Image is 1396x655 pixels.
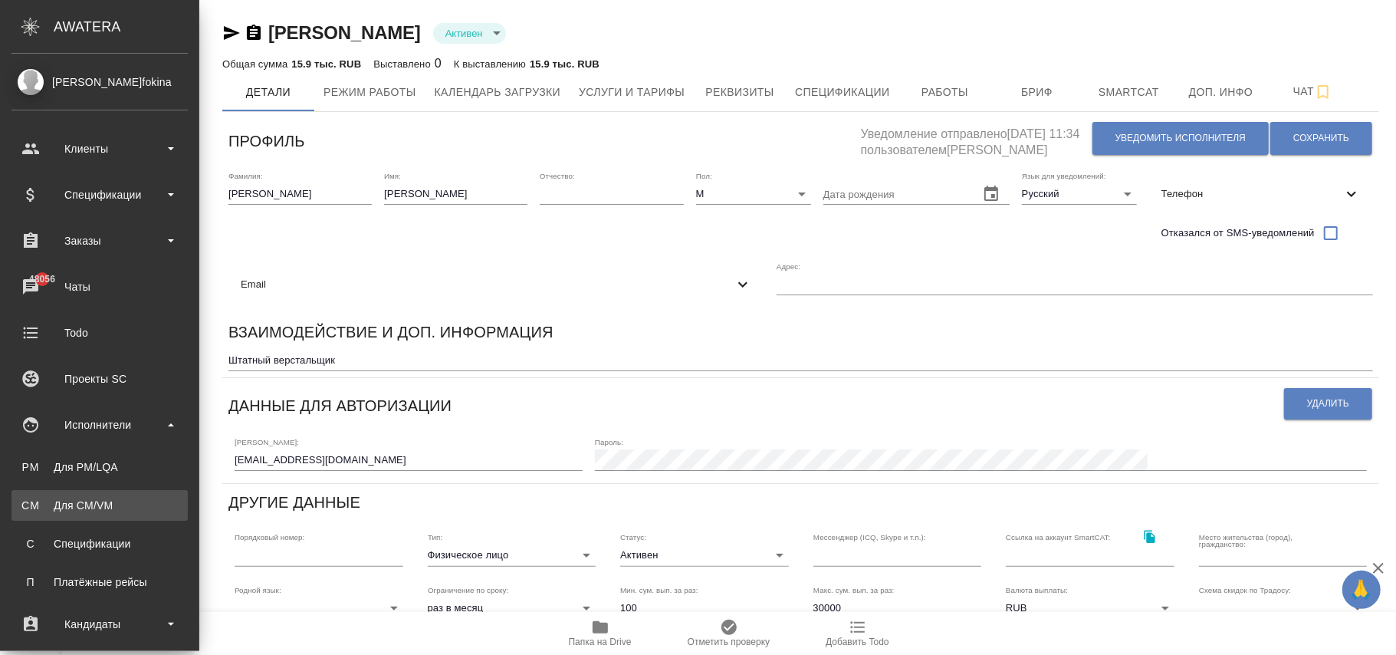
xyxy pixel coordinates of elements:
[795,83,889,102] span: Спецификации
[777,262,800,270] label: Адрес:
[19,459,180,475] div: Для PM/LQA
[441,27,488,40] button: Активен
[1022,172,1106,179] label: Язык для уведомлений:
[228,393,452,418] h6: Данные для авторизации
[1307,397,1349,410] span: Удалить
[1199,534,1325,549] label: Место жительства (город), гражданство:
[665,612,793,655] button: Отметить проверку
[11,452,188,482] a: PMДля PM/LQA
[428,534,442,541] label: Тип:
[228,172,263,179] label: Фамилия:
[11,275,188,298] div: Чаты
[324,83,416,102] span: Режим работы
[595,438,623,446] label: Пароль:
[536,612,665,655] button: Папка на Drive
[696,172,712,179] label: Пол:
[235,438,299,446] label: [PERSON_NAME]:
[232,83,305,102] span: Детали
[11,413,188,436] div: Исполнители
[861,118,1092,159] h5: Уведомление отправлено [DATE] 11:34 пользователем [PERSON_NAME]
[1092,122,1269,155] button: Уведомить исполнителя
[454,58,530,70] p: К выставлению
[793,612,922,655] button: Добавить Todo
[620,586,698,594] label: Мин. сум. вып. за раз:
[813,586,895,594] label: Макс. сум. вып. за раз:
[228,490,360,515] h6: Другие данные
[235,586,281,594] label: Родной язык:
[1022,183,1137,205] div: Русский
[1006,586,1068,594] label: Валюта выплаты:
[1006,534,1111,541] label: Ссылка на аккаунт SmartCAT:
[268,22,421,43] a: [PERSON_NAME]
[1348,574,1375,606] span: 🙏
[1342,571,1381,609] button: 🙏
[428,597,596,619] div: раз в месяц
[11,367,188,390] div: Проекты SC
[688,637,770,647] span: Отметить проверку
[241,277,734,292] span: Email
[620,545,789,566] div: Активен
[1161,225,1315,241] span: Отказался от SMS-уведомлений
[11,321,188,344] div: Todo
[4,268,195,306] a: 48056Чаты
[373,54,442,73] div: 0
[435,83,561,102] span: Календарь загрузки
[373,58,435,70] p: Выставлено
[11,183,188,206] div: Спецификации
[11,567,188,597] a: ППлатёжные рейсы
[428,545,596,566] div: Физическое лицо
[1000,83,1074,102] span: Бриф
[620,534,646,541] label: Статус:
[428,586,508,594] label: Ограничение по сроку:
[908,83,982,102] span: Работы
[228,354,1373,366] textarea: Штатный верстальщик
[19,536,180,551] div: Спецификации
[11,229,188,252] div: Заказы
[228,320,553,344] h6: Взаимодействие и доп. информация
[826,637,889,647] span: Добавить Todo
[530,58,599,70] p: 15.9 тыс. RUB
[1184,83,1258,102] span: Доп. инфо
[384,172,401,179] label: Имя:
[11,74,188,91] div: [PERSON_NAME]fokina
[1199,586,1291,594] label: Схема скидок по Традосу:
[228,129,305,153] h6: Профиль
[1276,82,1350,101] span: Чат
[228,268,764,301] div: Email
[235,534,304,541] label: Порядковый номер:
[291,58,361,70] p: 15.9 тыс. RUB
[4,360,195,398] a: Проекты SC
[569,637,632,647] span: Папка на Drive
[1135,521,1166,552] button: Скопировать ссылку
[813,534,926,541] label: Мессенджер (ICQ, Skype и т.п.):
[245,24,263,42] button: Скопировать ссылку
[1006,597,1174,619] div: RUB
[19,498,180,513] div: Для CM/VM
[54,12,199,42] div: AWATERA
[696,183,811,205] div: М
[222,58,291,70] p: Общая сумма
[1314,83,1332,101] svg: Подписаться
[1293,132,1349,145] span: Сохранить
[11,490,188,521] a: CMДля CM/VM
[1161,186,1342,202] span: Телефон
[1092,83,1166,102] span: Smartcat
[4,314,195,352] a: Todo
[11,528,188,559] a: ССпецификации
[433,23,506,44] div: Активен
[19,574,180,590] div: Платёжные рейсы
[11,613,188,636] div: Кандидаты
[222,24,241,42] button: Скопировать ссылку для ЯМессенджера
[1149,177,1373,211] div: Телефон
[20,272,64,287] span: 48056
[703,83,777,102] span: Реквизиты
[11,137,188,160] div: Клиенты
[540,172,575,179] label: Отчество:
[1284,388,1372,420] button: Удалить
[1115,132,1246,145] span: Уведомить исполнителя
[1270,122,1372,155] button: Сохранить
[579,83,685,102] span: Услуги и тарифы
